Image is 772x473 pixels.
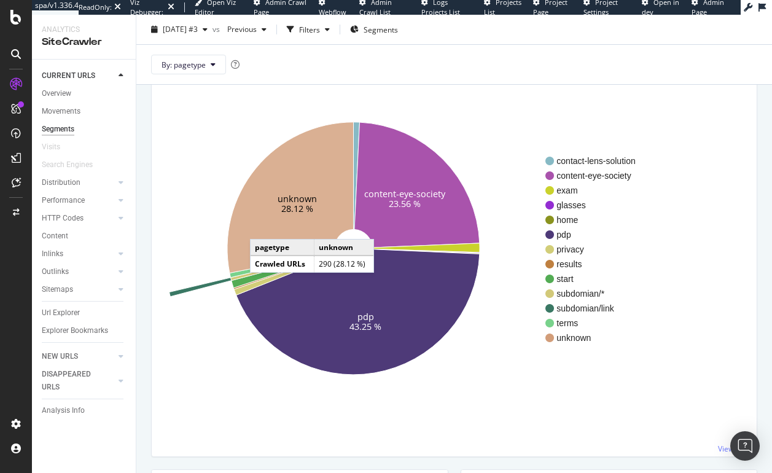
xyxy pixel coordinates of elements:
a: View More [718,444,754,454]
span: Previous [222,24,257,34]
div: HTTP Codes [42,212,84,225]
a: Inlinks [42,248,115,260]
span: contact-lens-solution [556,155,635,167]
button: Segments [345,20,403,39]
a: Segments [42,123,127,136]
div: Inlinks [42,248,63,260]
td: Crawled URLs [251,256,314,272]
a: NEW URLS [42,350,115,363]
div: Distribution [42,176,80,189]
span: unknown [556,332,635,344]
span: home [556,214,635,226]
a: Performance [42,194,115,207]
text: content-eye-society [365,188,446,200]
button: Filters [282,20,335,39]
td: pagetype [251,240,314,256]
div: Search Engines [42,158,93,171]
div: Visits [42,141,60,154]
div: Performance [42,194,85,207]
td: 290 (28.12 %) [314,256,373,272]
a: Explorer Bookmarks [42,324,127,337]
text: 28.12 % [281,203,313,214]
a: DISAPPEARED URLS [42,368,115,394]
div: Url Explorer [42,307,80,319]
div: Sitemaps [42,283,73,296]
button: [DATE] #3 [146,20,212,39]
a: Search Engines [42,158,105,171]
div: Open Intercom Messenger [730,431,760,461]
div: SiteCrawler [42,35,126,49]
span: vs [212,24,222,34]
div: CURRENT URLS [42,69,95,82]
span: exam [556,184,635,197]
div: Segments [42,123,74,136]
span: 2025 Aug. 15th #3 [163,24,198,34]
button: Previous [222,20,271,39]
div: Filters [299,24,320,34]
span: content-eye-society [556,170,635,182]
div: ReadOnly: [79,2,112,12]
span: Webflow [319,7,346,17]
a: Overview [42,87,127,100]
a: Movements [42,105,127,118]
span: results [556,258,635,270]
span: Segments [364,24,398,34]
div: Movements [42,105,80,118]
a: Analysis Info [42,404,127,417]
a: Content [42,230,127,243]
text: 23.56 % [389,198,421,209]
span: By: pagetype [162,59,206,69]
div: Explorer Bookmarks [42,324,108,337]
a: Outlinks [42,265,115,278]
text: 43.25 % [349,321,381,332]
div: Content [42,230,68,243]
div: DISAPPEARED URLS [42,368,104,394]
a: CURRENT URLS [42,69,115,82]
span: subdomian/* [556,287,635,300]
div: Analysis Info [42,404,85,417]
a: Distribution [42,176,115,189]
span: glasses [556,199,635,211]
button: By: pagetype [151,55,226,74]
div: Overview [42,87,71,100]
span: privacy [556,243,635,256]
span: subdomian/link [556,302,635,315]
a: Visits [42,141,72,154]
a: HTTP Codes [42,212,115,225]
span: start [556,273,635,285]
text: unknown [278,193,317,205]
div: NEW URLS [42,350,78,363]
a: Sitemaps [42,283,115,296]
td: unknown [314,240,373,256]
a: Url Explorer [42,307,127,319]
div: Analytics [42,25,126,35]
span: pdp [556,229,635,241]
span: terms [556,317,635,329]
div: Outlinks [42,265,69,278]
text: pdp [357,311,374,322]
